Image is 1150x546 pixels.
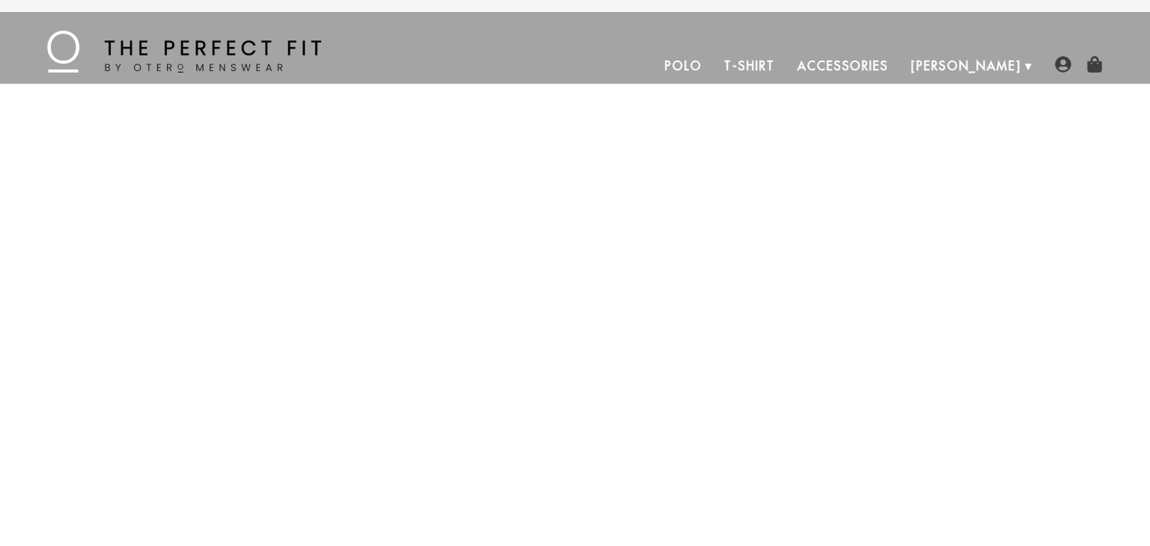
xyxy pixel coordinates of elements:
[900,48,1032,84] a: [PERSON_NAME]
[713,48,785,84] a: T-Shirt
[654,48,714,84] a: Polo
[47,31,321,73] img: The Perfect Fit - by Otero Menswear - Logo
[1055,56,1071,73] img: user-account-icon.png
[786,48,900,84] a: Accessories
[1086,56,1103,73] img: shopping-bag-icon.png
